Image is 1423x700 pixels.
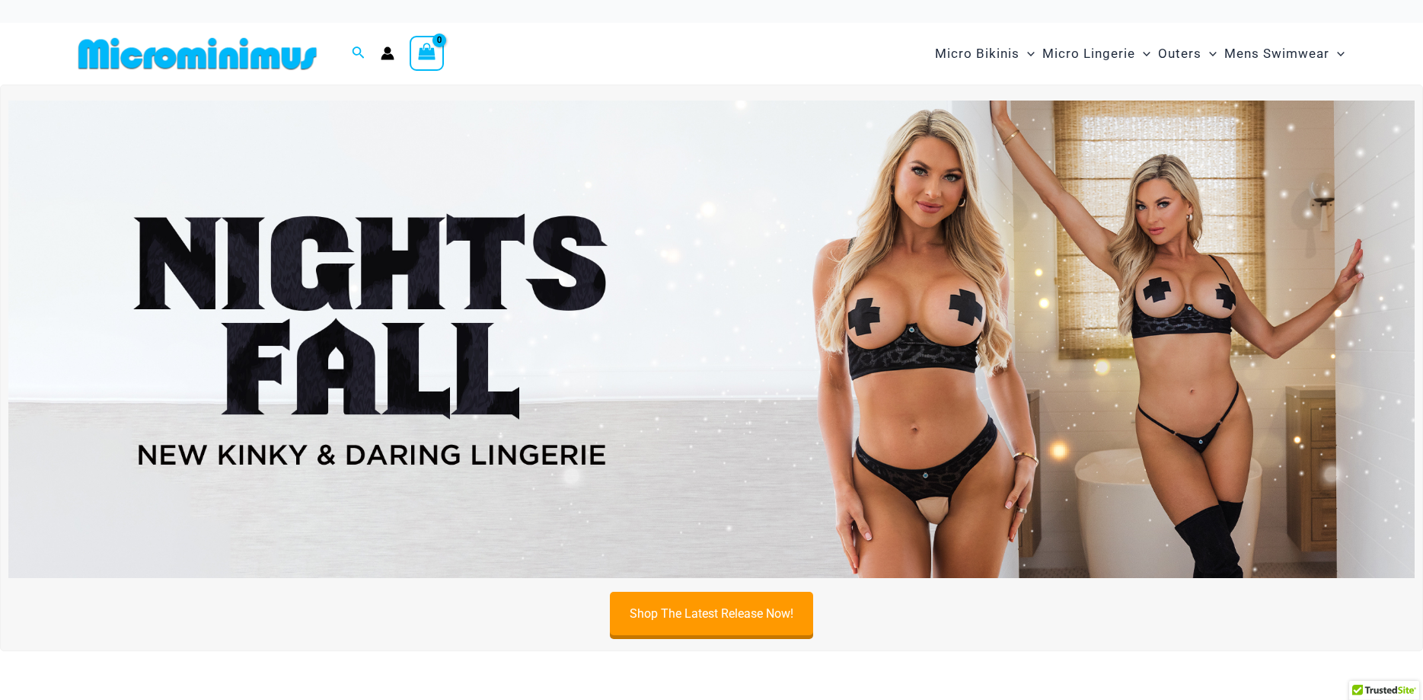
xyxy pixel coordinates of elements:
[931,30,1039,77] a: Micro BikinisMenu ToggleMenu Toggle
[1224,34,1329,73] span: Mens Swimwear
[610,592,813,635] a: Shop The Latest Release Now!
[1158,34,1201,73] span: Outers
[1042,34,1135,73] span: Micro Lingerie
[1039,30,1154,77] a: Micro LingerieMenu ToggleMenu Toggle
[8,101,1415,579] img: Night's Fall Silver Leopard Pack
[1329,34,1345,73] span: Menu Toggle
[72,37,323,71] img: MM SHOP LOGO FLAT
[1201,34,1217,73] span: Menu Toggle
[935,34,1019,73] span: Micro Bikinis
[381,46,394,60] a: Account icon link
[929,28,1351,79] nav: Site Navigation
[1135,34,1150,73] span: Menu Toggle
[1019,34,1035,73] span: Menu Toggle
[1220,30,1348,77] a: Mens SwimwearMenu ToggleMenu Toggle
[1154,30,1220,77] a: OutersMenu ToggleMenu Toggle
[352,44,365,63] a: Search icon link
[410,36,445,71] a: View Shopping Cart, empty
